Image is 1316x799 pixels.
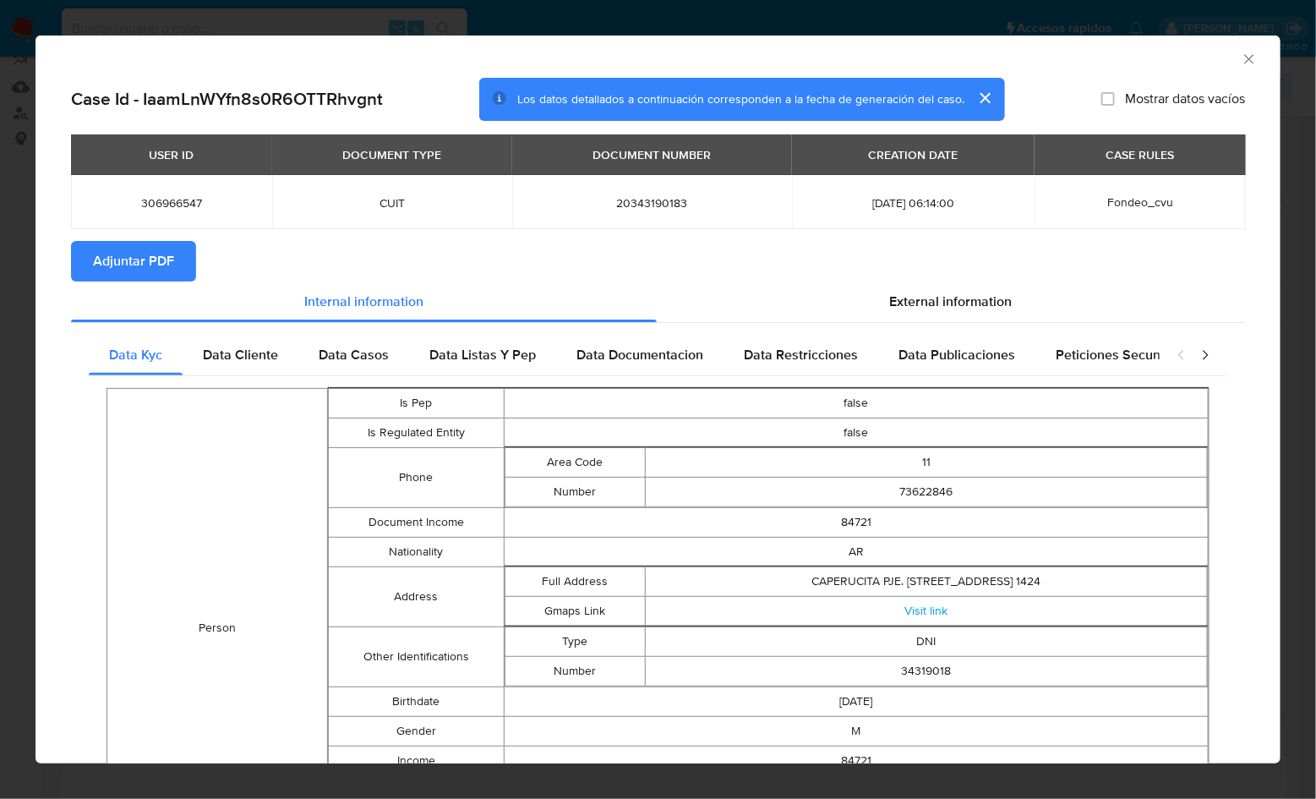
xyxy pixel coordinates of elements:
[1107,194,1173,211] span: Fondeo_cvu
[576,345,703,364] span: Data Documentacion
[505,537,1209,566] td: AR
[505,388,1209,418] td: false
[328,418,504,447] td: Is Regulated Entity
[505,687,1209,716] td: [DATE]
[328,507,504,537] td: Document Income
[328,388,504,418] td: Is Pep
[328,687,504,716] td: Birthdate
[744,345,858,364] span: Data Restricciones
[429,345,536,364] span: Data Listas Y Pep
[139,140,205,169] div: USER ID
[646,627,1208,656] td: DNI
[109,345,162,364] span: Data Kyc
[319,345,389,364] span: Data Casos
[332,140,451,169] div: DOCUMENT TYPE
[505,627,646,656] td: Type
[505,507,1209,537] td: 84721
[505,477,646,506] td: Number
[505,716,1209,746] td: M
[646,447,1208,477] td: 11
[328,627,504,687] td: Other Identifications
[89,335,1160,375] div: Detailed internal info
[328,716,504,746] td: Gender
[328,537,504,566] td: Nationality
[905,602,948,619] a: Visit link
[71,241,196,282] button: Adjuntar PDF
[964,78,1005,118] button: cerrar
[71,282,1245,322] div: Detailed info
[328,746,504,775] td: Income
[328,447,504,507] td: Phone
[505,418,1209,447] td: false
[859,140,969,169] div: CREATION DATE
[71,88,383,110] h2: Case Id - IaamLnWYfn8s0R6OTTRhvgnt
[203,345,278,364] span: Data Cliente
[1101,92,1115,106] input: Mostrar datos vacíos
[1241,51,1256,66] button: Cerrar ventana
[505,596,646,626] td: Gmaps Link
[646,477,1208,506] td: 73622846
[812,195,1015,211] span: [DATE] 06:14:00
[505,566,646,596] td: Full Address
[505,447,646,477] td: Area Code
[646,566,1208,596] td: CAPERUCITA PJE. [STREET_ADDRESS] 1424
[517,90,964,107] span: Los datos detallados a continuación corresponden a la fecha de generación del caso.
[532,195,772,211] span: 20343190183
[93,243,174,280] span: Adjuntar PDF
[582,140,722,169] div: DOCUMENT NUMBER
[328,566,504,627] td: Address
[91,195,252,211] span: 306966547
[889,292,1012,311] span: External information
[505,746,1209,775] td: 84721
[898,345,1015,364] span: Data Publicaciones
[1096,140,1185,169] div: CASE RULES
[292,195,492,211] span: CUIT
[505,656,646,686] td: Number
[646,656,1208,686] td: 34319018
[35,36,1281,763] div: closure-recommendation-modal
[1056,345,1199,364] span: Peticiones Secundarias
[1125,90,1245,107] span: Mostrar datos vacíos
[304,292,423,311] span: Internal information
